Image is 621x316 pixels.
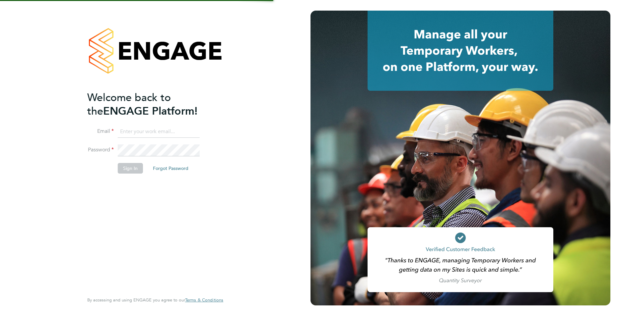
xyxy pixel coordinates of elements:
button: Sign In [118,163,143,174]
a: Terms & Conditions [185,297,223,303]
span: Terms & Conditions [185,297,223,303]
span: By accessing and using ENGAGE you agree to our [87,297,223,303]
h2: ENGAGE Platform! [87,91,217,118]
input: Enter your work email... [118,126,200,138]
span: Welcome back to the [87,91,171,118]
button: Forgot Password [148,163,194,174]
label: Password [87,146,114,153]
label: Email [87,128,114,135]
